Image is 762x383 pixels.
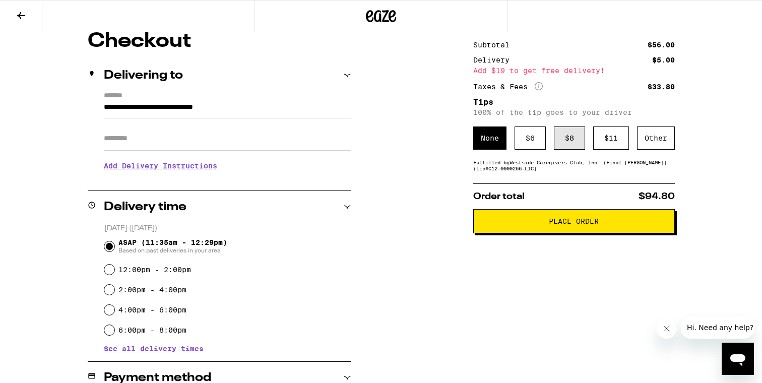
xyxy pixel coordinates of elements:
div: $ 6 [515,126,546,150]
div: $5.00 [652,56,675,63]
div: Fulfilled by Westside Caregivers Club, Inc. (Final [PERSON_NAME]) (Lic# C12-0000266-LIC ) [473,159,675,171]
div: Subtotal [473,41,517,48]
label: 2:00pm - 4:00pm [118,286,186,294]
div: Add $19 to get free delivery! [473,67,675,74]
span: Place Order [549,218,599,225]
div: $ 11 [593,126,629,150]
p: [DATE] ([DATE]) [104,224,351,233]
p: 100% of the tip goes to your driver [473,108,675,116]
span: Based on past deliveries in your area [118,246,227,254]
label: 6:00pm - 8:00pm [118,326,186,334]
div: $ 8 [554,126,585,150]
iframe: Message from company [681,316,754,339]
button: Place Order [473,209,675,233]
h2: Delivery time [104,201,186,213]
span: ASAP (11:35am - 12:29pm) [118,238,227,254]
div: Other [637,126,675,150]
iframe: Button to launch messaging window [722,343,754,375]
div: Taxes & Fees [473,82,543,91]
div: None [473,126,506,150]
div: Delivery [473,56,517,63]
iframe: Close message [657,318,677,339]
h3: Add Delivery Instructions [104,154,351,177]
h2: Delivering to [104,70,183,82]
h1: Checkout [88,31,351,51]
h5: Tips [473,98,675,106]
button: See all delivery times [104,345,204,352]
p: We'll contact you at [PHONE_NUMBER] when we arrive [104,177,351,185]
span: $94.80 [639,192,675,201]
div: $33.80 [648,83,675,90]
div: $56.00 [648,41,675,48]
label: 12:00pm - 2:00pm [118,266,191,274]
label: 4:00pm - 6:00pm [118,306,186,314]
span: Order total [473,192,525,201]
